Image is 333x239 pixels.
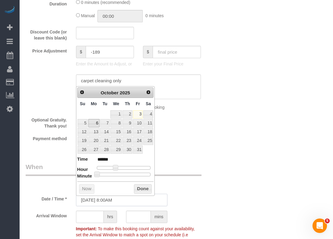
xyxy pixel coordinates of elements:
span: Wednesday [113,101,119,106]
span: Sunday [80,101,85,106]
a: 4 [143,110,153,118]
a: 8 [110,119,122,127]
span: Manual [81,13,95,18]
span: Tuesday [103,101,107,106]
p: Enter your Final Price [143,61,201,67]
dt: Hour [77,166,88,174]
span: $ [76,46,86,58]
a: 28 [100,146,110,154]
a: 12 [78,128,88,136]
strong: Important: [76,226,97,231]
span: Monday [91,101,97,106]
input: MM/DD/YYYY HH:MM [76,194,167,206]
a: Next [144,88,153,97]
label: Price Adjustment [21,46,71,54]
a: 26 [78,146,88,154]
span: Next [146,90,151,95]
a: 25 [143,137,153,145]
a: 6 [88,119,100,127]
span: Prev [80,90,84,95]
label: Payment method [21,134,71,142]
a: 20 [88,137,100,145]
a: 17 [133,128,143,136]
span: hrs [104,211,117,223]
a: 11 [143,119,153,127]
dt: Minute [77,173,92,180]
a: 21 [100,137,110,145]
legend: When [26,162,201,176]
a: 16 [122,128,132,136]
input: final price [153,46,201,58]
span: 5 [325,219,330,223]
a: 27 [88,146,100,154]
a: 19 [78,137,88,145]
a: 10 [133,119,143,127]
dt: Time [77,156,88,163]
a: 7 [100,119,110,127]
a: 24 [133,137,143,145]
label: Arrival Window [21,211,71,219]
a: 2 [122,110,132,118]
a: 14 [100,128,110,136]
button: Done [134,184,152,194]
a: 1 [110,110,122,118]
span: Saturday [146,101,151,106]
span: mins [151,211,167,223]
a: 3 [133,110,143,118]
a: 5 [78,119,88,127]
span: 0 minutes [145,13,164,18]
a: 22 [110,137,122,145]
img: Automaid Logo [4,6,16,14]
span: October [101,90,119,95]
label: Date / Time * [21,194,71,202]
a: 9 [122,119,132,127]
span: $ [143,46,153,58]
label: Optional Gratuity. Thank you! [21,115,71,129]
a: 15 [110,128,122,136]
span: Thursday [125,101,130,106]
a: 23 [122,137,132,145]
span: 2025 [120,90,130,95]
span: Friday [136,101,140,106]
iframe: Intercom live chat [312,219,327,233]
a: 30 [122,146,132,154]
a: 29 [110,146,122,154]
a: 13 [88,128,100,136]
label: Discount Code (or leave this blank) [21,27,71,41]
p: Enter the Amount to Adjust, or [76,61,134,67]
a: 31 [133,146,143,154]
a: Prev [78,88,87,97]
a: 18 [143,128,153,136]
button: Now [79,184,94,194]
